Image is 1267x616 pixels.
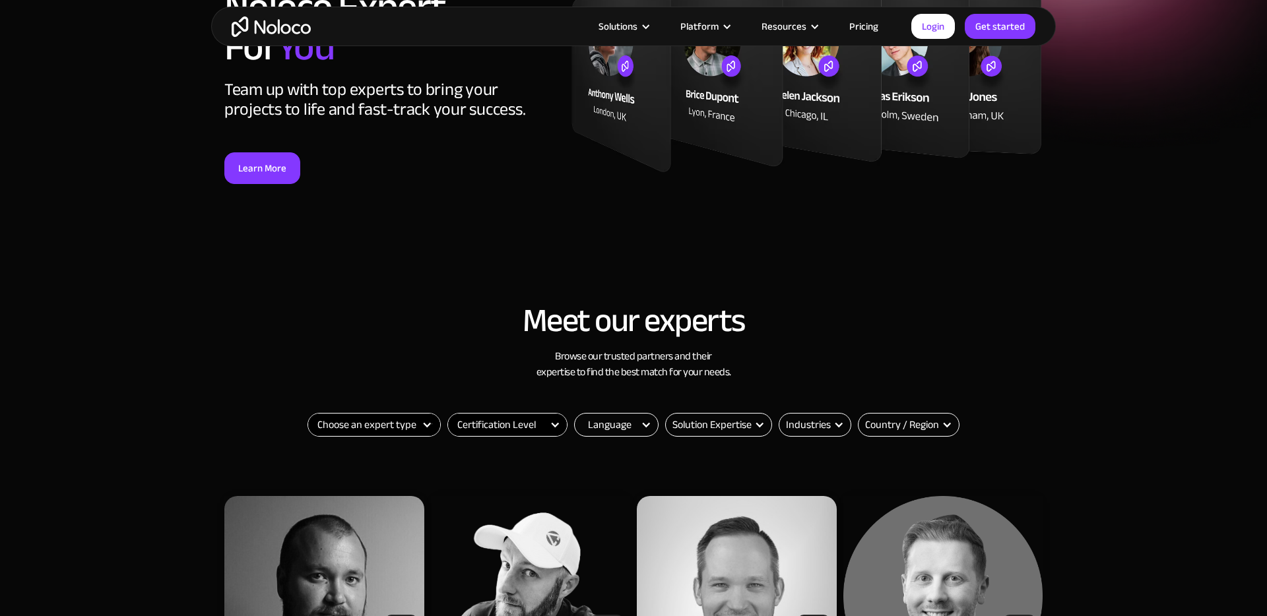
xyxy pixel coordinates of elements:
[665,413,772,437] div: Solution Expertise
[833,18,895,35] a: Pricing
[865,417,939,433] div: Country / Region
[672,417,752,433] div: Solution Expertise
[588,417,632,433] div: Language
[965,14,1035,39] a: Get started
[779,413,851,437] form: Email Form
[665,413,772,437] form: Email Form
[858,413,959,437] div: Country / Region
[664,18,745,35] div: Platform
[224,80,558,119] div: Team up with top experts to bring your projects to life and fast-track your success.
[574,413,659,437] div: Language
[786,417,831,433] div: Industries
[574,413,659,437] form: Email Form
[745,18,833,35] div: Resources
[858,413,959,437] form: Email Form
[224,152,300,184] a: Learn More
[680,18,719,35] div: Platform
[224,348,1043,380] h3: Browse our trusted partners and their expertise to find the best match for your needs.
[447,413,568,437] form: Filter
[599,18,637,35] div: Solutions
[232,16,311,37] a: home
[779,413,851,437] div: Industries
[308,413,441,437] form: Filter
[762,18,806,35] div: Resources
[582,18,664,35] div: Solutions
[911,14,955,39] a: Login
[224,303,1043,338] h2: Meet our experts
